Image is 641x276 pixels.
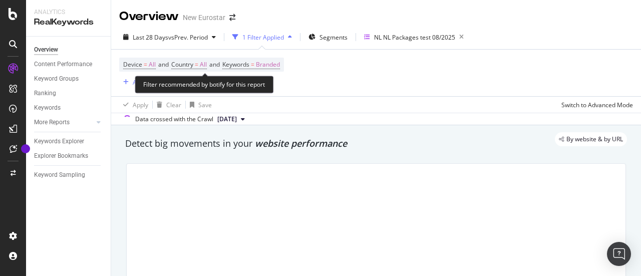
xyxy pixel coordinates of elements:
[135,76,273,93] div: Filter recommended by botify for this report
[34,103,61,113] div: Keywords
[34,136,104,147] a: Keywords Explorer
[119,76,159,88] button: Add Filter
[119,29,220,45] button: Last 28 DaysvsPrev. Period
[119,97,148,113] button: Apply
[360,29,468,45] button: NL NL Packages test 08/2025
[186,97,212,113] button: Save
[229,14,235,21] div: arrow-right-arrow-left
[304,29,352,45] button: Segments
[34,151,88,161] div: Explorer Bookmarks
[153,97,181,113] button: Clear
[171,60,193,69] span: Country
[34,88,104,99] a: Ranking
[228,29,296,45] button: 1 Filter Applied
[34,103,104,113] a: Keywords
[555,132,627,146] div: legacy label
[34,74,79,84] div: Keyword Groups
[561,101,633,109] div: Switch to Advanced Mode
[133,101,148,109] div: Apply
[34,17,103,28] div: RealKeywords
[158,60,169,69] span: and
[166,101,181,109] div: Clear
[144,60,147,69] span: =
[149,58,156,72] span: All
[34,45,58,55] div: Overview
[34,8,103,17] div: Analytics
[222,60,249,69] span: Keywords
[34,170,85,180] div: Keyword Sampling
[34,59,104,70] a: Content Performance
[607,242,631,266] div: Open Intercom Messenger
[242,33,284,42] div: 1 Filter Applied
[557,97,633,113] button: Switch to Advanced Mode
[213,113,249,125] button: [DATE]
[198,101,212,109] div: Save
[209,60,220,69] span: and
[200,58,207,72] span: All
[34,117,70,128] div: More Reports
[34,117,94,128] a: More Reports
[34,88,56,99] div: Ranking
[34,59,92,70] div: Content Performance
[133,33,168,42] span: Last 28 Days
[256,58,280,72] span: Branded
[319,33,348,42] span: Segments
[374,33,455,42] div: NL NL Packages test 08/2025
[34,151,104,161] a: Explorer Bookmarks
[133,78,159,87] div: Add Filter
[119,8,179,25] div: Overview
[135,115,213,124] div: Data crossed with the Crawl
[21,144,30,153] div: Tooltip anchor
[34,45,104,55] a: Overview
[123,60,142,69] span: Device
[217,115,237,124] span: 2025 Aug. 21st
[251,60,254,69] span: =
[566,136,623,142] span: By website & by URL
[195,60,198,69] span: =
[34,136,84,147] div: Keywords Explorer
[34,170,104,180] a: Keyword Sampling
[183,13,225,23] div: New Eurostar
[34,74,104,84] a: Keyword Groups
[168,33,208,42] span: vs Prev. Period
